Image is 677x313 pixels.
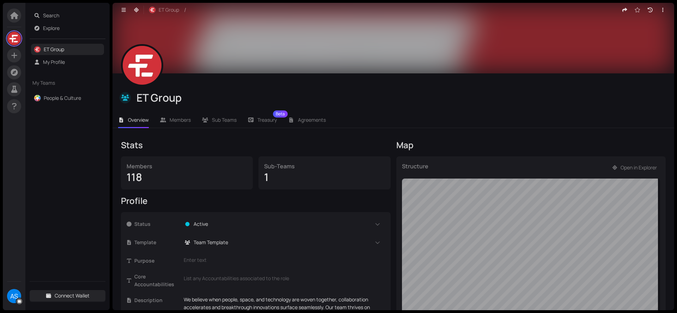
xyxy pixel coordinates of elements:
img: r-RjKx4yED.jpeg [149,7,155,13]
span: Members [170,116,191,123]
a: ET Group [44,46,64,53]
a: Explore [43,25,60,31]
span: ET Group [159,6,179,14]
span: Template [134,239,179,246]
div: My Teams [30,75,105,91]
span: Active [194,220,208,228]
div: Profile [121,195,391,206]
div: Structure [402,162,428,179]
span: Status [134,220,179,228]
span: Open in Explorer [621,164,657,171]
span: Core Accountabilities [134,273,179,288]
div: ET Group [136,91,664,104]
span: Agreements [298,116,326,123]
span: AS [10,289,18,303]
div: List any Accountabilities associated to the role [184,275,381,282]
a: My Profile [43,59,65,65]
span: Purpose [134,257,179,265]
span: My Teams [32,79,90,87]
span: Team Template [194,239,228,246]
img: LsfHRQdbm8.jpeg [7,32,21,45]
div: 1 [264,170,385,184]
span: Description [134,296,179,304]
span: Sub Teams [212,116,237,123]
div: Stats [121,139,391,151]
span: Treasury [257,118,277,122]
div: Enter text [184,256,381,264]
sup: Beta [273,110,288,118]
span: Connect Wallet [55,292,90,300]
button: ET Group [145,4,183,16]
span: Search [43,10,102,21]
span: Overview [128,116,149,123]
img: sxiwkZVnJ8.jpeg [123,46,161,85]
div: Members [127,162,247,170]
a: People & Culture [44,95,81,101]
button: Connect Wallet [30,290,105,301]
div: Sub-Teams [264,162,385,170]
div: Map [396,139,666,151]
button: Open in Explorer [609,162,660,173]
div: 118 [127,170,247,184]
